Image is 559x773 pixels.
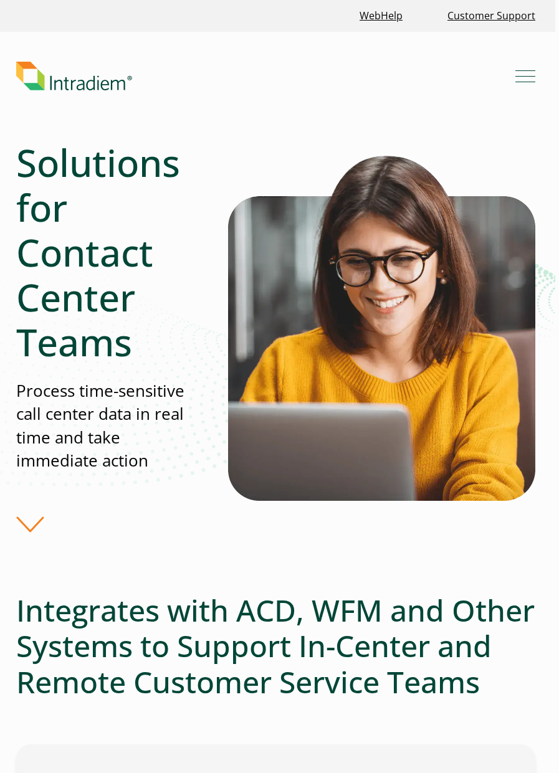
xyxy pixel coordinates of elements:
[16,140,203,364] h1: Solutions for Contact Center Teams
[442,2,540,29] a: Customer Support
[16,379,203,473] p: Process time-sensitive call center data in real time and take immediate action
[16,62,515,90] a: Link to homepage of Intradiem
[16,62,132,90] img: Intradiem
[16,592,535,700] h2: Integrates with ACD, WFM and Other Systems to Support In-Center and Remote Customer Service Teams
[355,2,408,29] a: Link opens in a new window
[515,66,535,86] button: Mobile Navigation Button
[228,141,535,501] img: Woman wearing glasses looking at contact center automation solutions on her laptop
